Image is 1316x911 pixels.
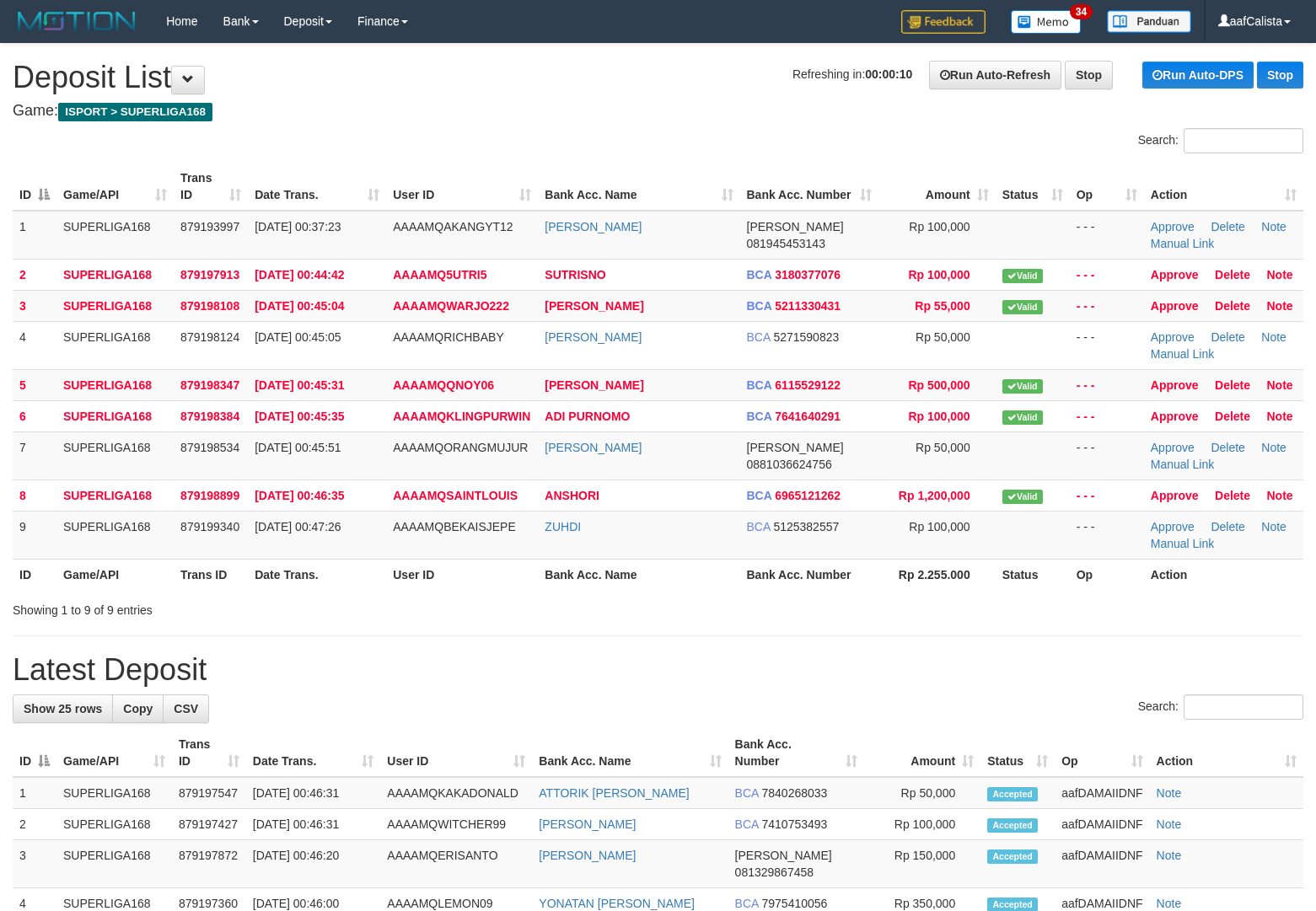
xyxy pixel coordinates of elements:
td: 1 [13,211,56,260]
td: 4 [13,321,56,369]
th: Bank Acc. Name [538,559,739,590]
h1: Latest Deposit [13,653,1303,687]
span: Show 25 rows [24,702,102,715]
a: Delete [1215,268,1250,281]
div: Showing 1 to 9 of 9 entries [13,595,535,619]
a: Note [1261,220,1286,233]
span: Copy 7840268033 to clipboard [762,786,828,800]
td: - - - [1070,480,1144,511]
td: - - - [1070,259,1144,290]
a: [PERSON_NAME] [545,299,643,313]
input: Search: [1184,694,1303,720]
td: 6 [13,400,56,431]
a: Manual Link [1151,537,1215,550]
a: [PERSON_NAME] [545,330,642,344]
td: SUPERLIGA168 [56,321,174,369]
span: Rp 100,000 [909,268,970,281]
span: 879197913 [180,268,239,281]
a: Note [1267,489,1293,502]
span: AAAAMQAKANGYT12 [393,220,513,233]
td: SUPERLIGA168 [56,431,174,480]
td: aafDAMAIIDNF [1055,777,1149,809]
td: SUPERLIGA168 [56,211,174,260]
img: Feedback.jpg [901,10,986,34]
th: Date Trans.: activate to sort column ascending [246,729,380,777]
img: Button%20Memo.svg [1011,10,1082,34]
a: Note [1261,520,1286,533]
td: aafDAMAIIDNF [1055,840,1149,888]
a: CSV [163,694,209,723]
a: [PERSON_NAME] [539,817,636,831]
span: Valid transaction [1002,269,1043,283]
td: SUPERLIGA168 [56,369,174,400]
a: Delete [1215,489,1250,502]
span: Rp 50,000 [916,441,970,454]
label: Search: [1138,694,1303,720]
span: 879198534 [180,441,239,454]
td: - - - [1070,290,1144,321]
a: Delete [1211,520,1244,533]
td: SUPERLIGA168 [56,777,172,809]
a: Run Auto-Refresh [929,61,1061,89]
span: [DATE] 00:45:31 [255,378,344,392]
td: 879197547 [172,777,246,809]
span: [PERSON_NAME] [735,849,832,862]
span: 879198384 [180,410,239,423]
td: SUPERLIGA168 [56,290,174,321]
th: Bank Acc. Number: activate to sort column ascending [740,163,878,211]
a: Manual Link [1151,237,1215,250]
a: Manual Link [1151,458,1215,471]
a: Delete [1211,441,1244,454]
th: Action: activate to sort column ascending [1150,729,1303,777]
td: - - - [1070,211,1144,260]
th: Bank Acc. Name: activate to sort column ascending [532,729,728,777]
td: - - - [1070,400,1144,431]
a: Note [1157,786,1182,800]
span: Rp 100,000 [909,520,970,533]
a: ADI PURNOMO [545,410,630,423]
th: ID: activate to sort column descending [13,163,56,211]
th: Trans ID: activate to sort column ascending [174,163,248,211]
td: 2 [13,809,56,840]
span: 879193997 [180,220,239,233]
th: ID [13,559,56,590]
span: 34 [1070,4,1093,19]
td: AAAAMQERISANTO [380,840,532,888]
span: [DATE] 00:46:35 [255,489,344,502]
td: Rp 50,000 [864,777,980,809]
span: BCA [735,817,759,831]
td: [DATE] 00:46:31 [246,809,380,840]
span: Copy 7641640291 to clipboard [775,410,841,423]
th: Status [996,559,1070,590]
th: Action: activate to sort column ascending [1144,163,1303,211]
td: [DATE] 00:46:31 [246,777,380,809]
td: [DATE] 00:46:20 [246,840,380,888]
span: [DATE] 00:45:05 [255,330,341,344]
th: Trans ID: activate to sort column ascending [172,729,246,777]
td: 5 [13,369,56,400]
span: 879198347 [180,378,239,392]
th: Status: activate to sort column ascending [996,163,1070,211]
span: CSV [174,702,198,715]
span: BCA [747,410,772,423]
th: Action [1144,559,1303,590]
span: Rp 1,200,000 [899,489,970,502]
a: Approve [1151,410,1199,423]
th: Rp 2.255.000 [878,559,996,590]
label: Search: [1138,128,1303,153]
td: SUPERLIGA168 [56,259,174,290]
span: Valid transaction [1002,490,1043,504]
th: Status: activate to sort column ascending [980,729,1055,777]
a: Delete [1215,410,1250,423]
th: Game/API: activate to sort column ascending [56,163,174,211]
a: Approve [1151,378,1199,392]
th: User ID: activate to sort column ascending [380,729,532,777]
a: Delete [1215,378,1250,392]
span: ISPORT > SUPERLIGA168 [58,103,212,121]
a: YONATAN [PERSON_NAME] [539,897,695,910]
span: Copy 5211330431 to clipboard [775,299,841,313]
th: Trans ID [174,559,248,590]
td: aafDAMAIIDNF [1055,809,1149,840]
th: User ID [386,559,538,590]
td: SUPERLIGA168 [56,809,172,840]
